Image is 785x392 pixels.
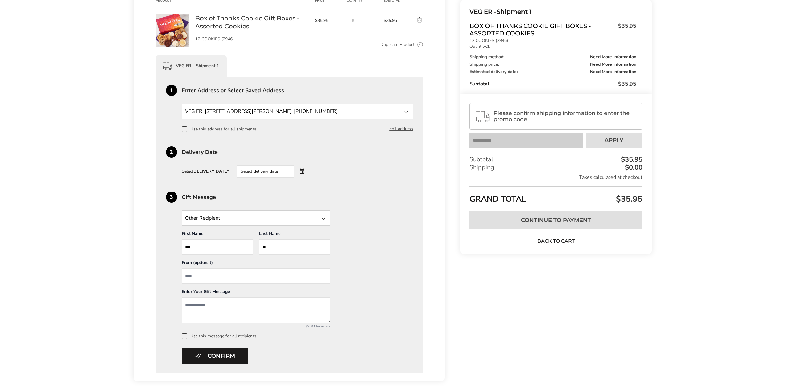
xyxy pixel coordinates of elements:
input: Quantity input [347,14,359,27]
div: Gift Message [182,194,423,200]
p: 12 COOKIES (2946) [195,37,309,41]
a: Box of Thanks Cookie Gift Boxes - Assorted Cookies$35.95 [469,22,636,37]
span: $35.95 [615,22,636,35]
label: Use this address for all shipments [182,126,256,132]
span: $35.95 [618,80,636,88]
div: Enter Address or Select Saved Address [182,88,423,93]
div: Subtotal [469,155,642,163]
strong: DELIVERY DATE* [193,168,229,174]
div: GRAND TOTAL [469,186,642,206]
span: Need More Information [590,55,636,59]
textarea: Add a message [182,297,330,323]
div: 3 [166,192,177,203]
a: Box of Thanks Cookie Gift Boxes - Assorted Cookies [195,14,309,30]
label: Use this message for all recipients. [182,333,413,339]
input: Last Name [259,239,330,255]
div: $35.95 [619,156,642,163]
span: Please confirm shipping information to enter the promo code [494,110,637,122]
button: Continue to Payment [469,211,642,229]
button: Confirm button [182,348,248,364]
div: Last Name [259,231,330,239]
input: State [182,104,413,119]
div: Estimated delivery date: [469,70,636,74]
div: Shipping [469,163,642,171]
div: Shipping method: [469,55,636,59]
img: Box of Thanks Cookie Gift Boxes - Assorted Cookies [156,14,189,47]
div: $0.00 [623,164,642,171]
div: First Name [182,231,253,239]
div: 2 [166,146,177,158]
a: Back to Cart [534,238,577,245]
div: Taxes calculated at checkout [469,174,642,181]
div: Select [182,169,229,174]
span: $35.95 [384,18,402,23]
span: $35.95 [614,194,642,204]
input: First Name [182,239,253,255]
div: Select delivery date [237,165,294,178]
input: State [182,210,330,226]
span: Need More Information [590,62,636,67]
div: Delivery Date [182,149,423,155]
div: 0/250 Characters [182,324,330,328]
div: From (optional) [182,260,330,268]
strong: 1 [487,43,490,49]
button: Apply [586,133,642,148]
p: 12 COOKIES (2946) [469,39,636,43]
a: Box of Thanks Cookie Gift Boxes - Assorted Cookies [156,14,189,20]
div: Shipment 1 [469,7,636,17]
div: 1 [166,85,177,96]
span: VEG ER - [469,8,497,15]
div: VEG ER - Shipment 1 [156,55,227,77]
span: Need More Information [590,70,636,74]
div: Shipping price: [469,62,636,67]
span: $35.95 [315,18,344,23]
span: Box of Thanks Cookie Gift Boxes - Assorted Cookies [469,22,615,37]
button: Edit address [389,126,413,132]
div: Subtotal [469,80,636,88]
input: From [182,268,330,284]
span: Apply [605,138,623,143]
p: Quantity: [469,44,636,49]
button: Delete product [402,17,423,24]
div: Enter Your Gift Message [182,289,330,297]
a: Duplicate Product [380,41,415,48]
